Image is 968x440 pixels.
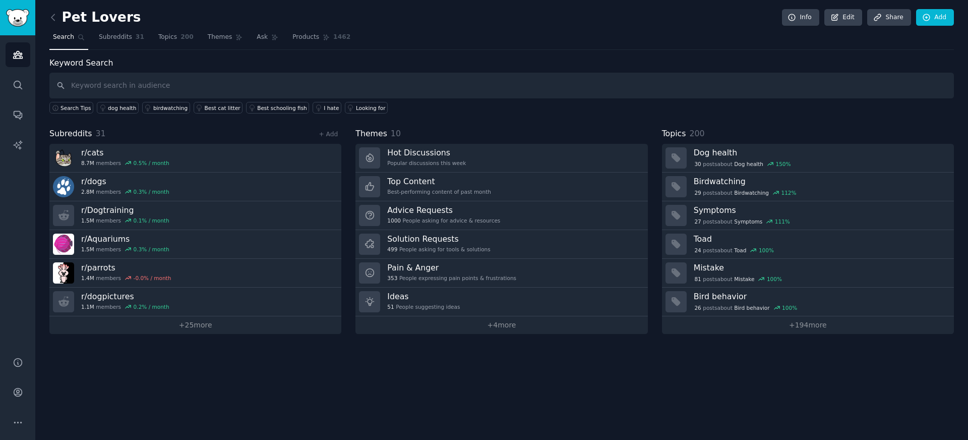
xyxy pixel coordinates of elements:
[49,259,341,288] a: r/parrots1.4Mmembers-0.0% / month
[49,144,341,173] a: r/cats8.7Mmembers0.5% / month
[694,246,775,255] div: post s about
[53,234,74,255] img: Aquariums
[204,29,247,50] a: Themes
[694,262,947,273] h3: Mistake
[782,304,797,311] div: 100 %
[694,218,701,225] span: 27
[355,201,647,230] a: Advice Requests1000People asking for advice & resources
[81,262,171,273] h3: r/ parrots
[136,33,144,42] span: 31
[782,9,819,26] a: Info
[81,246,94,253] span: 1.5M
[324,104,339,112] div: I hate
[387,234,490,244] h3: Solution Requests
[134,274,171,282] div: -0.0 % / month
[387,159,466,167] div: Popular discussions this week
[694,274,783,284] div: post s about
[662,201,954,230] a: Symptoms27postsaboutSymptoms111%
[694,189,701,196] span: 29
[81,217,169,224] div: members
[81,274,94,282] span: 1.4M
[292,33,319,42] span: Products
[662,173,954,201] a: Birdwatching29postsaboutBirdwatching112%
[49,201,341,230] a: r/Dogtraining1.5Mmembers0.1% / month
[99,33,132,42] span: Subreddits
[81,291,169,302] h3: r/ dogpictures
[387,176,491,187] h3: Top Content
[81,159,169,167] div: members
[257,33,268,42] span: Ask
[759,247,774,254] div: 100 %
[387,291,460,302] h3: Ideas
[694,303,798,312] div: post s about
[81,147,169,158] h3: r/ cats
[355,230,647,259] a: Solution Requests499People asking for tools & solutions
[355,288,647,316] a: Ideas51People suggesting ideas
[319,131,338,138] a: + Add
[734,247,746,254] span: Toad
[134,159,169,167] div: 0.5 % / month
[134,246,169,253] div: 0.3 % / month
[387,246,397,253] span: 499
[81,274,171,282] div: members
[95,29,148,50] a: Subreddits31
[694,291,947,302] h3: Bird behavior
[694,205,947,215] h3: Symptoms
[49,102,93,114] button: Search Tips
[391,129,401,138] span: 10
[246,102,309,114] a: Best schooling fish
[734,218,762,225] span: Symptoms
[49,173,341,201] a: r/dogs2.8Mmembers0.3% / month
[387,246,490,253] div: People asking for tools & solutions
[180,33,194,42] span: 200
[158,33,177,42] span: Topics
[81,246,169,253] div: members
[775,218,790,225] div: 111 %
[694,176,947,187] h3: Birdwatching
[356,104,386,112] div: Looking for
[134,188,169,195] div: 0.3 % / month
[81,188,94,195] span: 2.8M
[53,176,74,197] img: dogs
[694,234,947,244] h3: Toad
[662,259,954,288] a: Mistake81postsaboutMistake100%
[662,144,954,173] a: Dog health30postsaboutDog health150%
[81,303,94,310] span: 1.1M
[49,128,92,140] span: Subreddits
[134,303,169,310] div: 0.2 % / month
[155,29,197,50] a: Topics200
[387,303,394,310] span: 51
[60,104,91,112] span: Search Tips
[142,102,190,114] a: birdwatching
[81,303,169,310] div: members
[81,159,94,167] span: 8.7M
[694,276,701,283] span: 81
[662,128,686,140] span: Topics
[313,102,341,114] a: I hate
[734,276,754,283] span: Mistake
[734,304,769,311] span: Bird behavior
[49,230,341,259] a: r/Aquariums1.5Mmembers0.3% / month
[387,262,516,273] h3: Pain & Anger
[81,205,169,215] h3: r/ Dogtraining
[257,104,307,112] div: Best schooling fish
[81,217,94,224] span: 1.5M
[824,9,862,26] a: Edit
[694,159,792,169] div: post s about
[208,33,232,42] span: Themes
[355,144,647,173] a: Hot DiscussionsPopular discussions this week
[53,147,74,169] img: cats
[662,316,954,334] a: +194more
[333,33,350,42] span: 1462
[689,129,704,138] span: 200
[387,274,516,282] div: People expressing pain points & frustrations
[694,160,701,168] span: 30
[108,104,136,112] div: dog health
[49,288,341,316] a: r/dogpictures1.1Mmembers0.2% / month
[49,29,88,50] a: Search
[194,102,243,114] a: Best cat litter
[694,304,701,311] span: 26
[355,316,647,334] a: +4more
[694,247,701,254] span: 24
[53,33,74,42] span: Search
